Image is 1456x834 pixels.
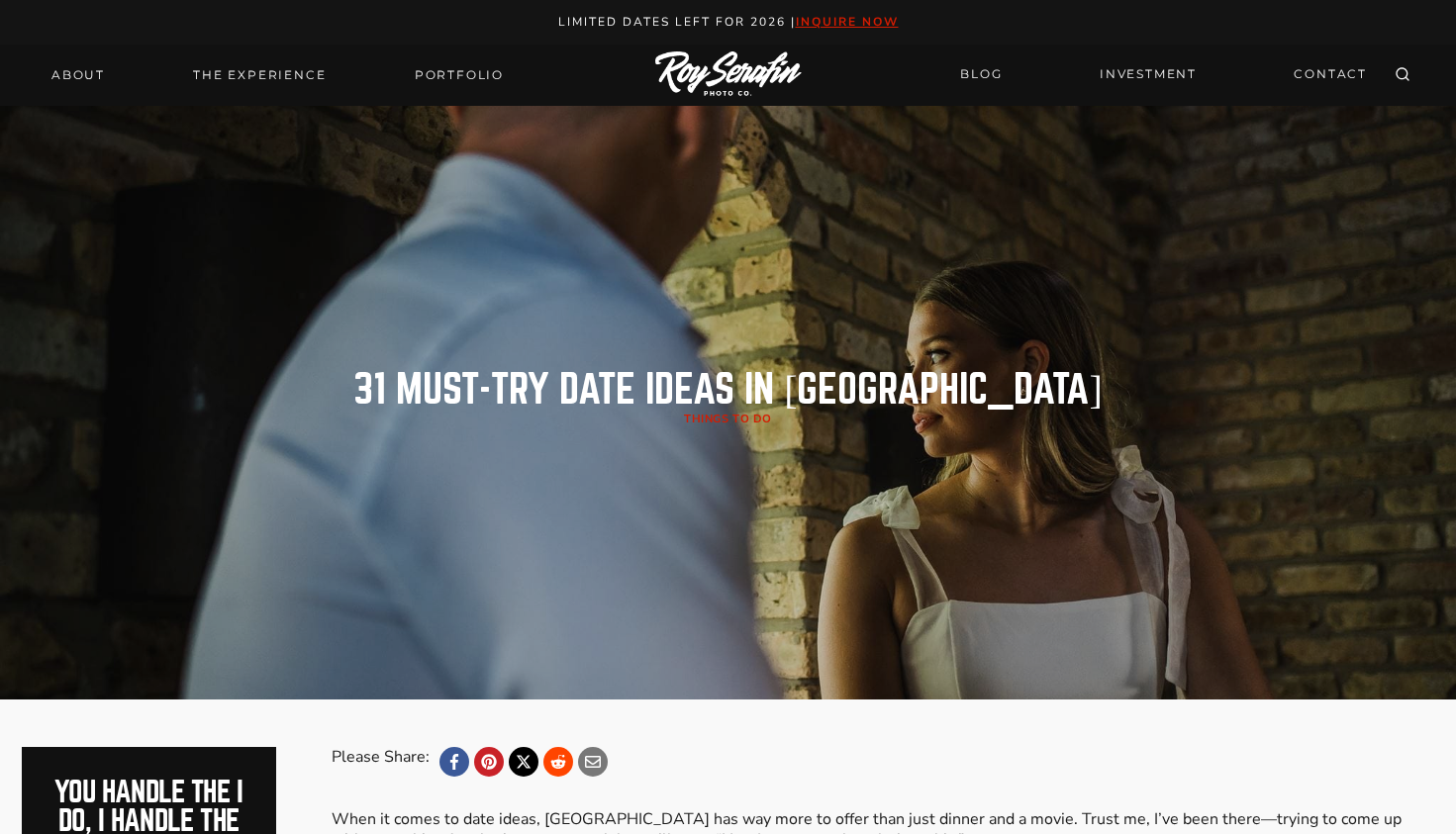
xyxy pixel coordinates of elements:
a: Portfolio [403,61,516,89]
a: INVESTMENT [1088,57,1209,92]
a: Reddit [543,747,573,777]
a: CONTACT [1282,57,1379,92]
nav: Secondary Navigation [948,57,1379,92]
nav: Primary Navigation [40,61,516,89]
a: THE EXPERIENCE [181,61,338,89]
img: Logo of Roy Serafin Photo Co., featuring stylized text in white on a light background, representi... [655,51,802,98]
a: X [509,747,538,777]
h1: 31 MUST-TRY Date Ideas in [GEOGRAPHIC_DATA] [353,370,1103,410]
a: Facebook [439,747,469,777]
p: Limited Dates LEft for 2026 | [22,12,1435,33]
a: BLOG [948,57,1014,92]
button: View Search Form [1389,61,1416,89]
a: Pinterest [474,747,504,777]
div: Please Share: [332,747,430,777]
a: Things to Do [684,412,772,426]
a: inquire now [796,14,899,30]
a: Email [578,747,608,777]
a: About [40,61,117,89]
